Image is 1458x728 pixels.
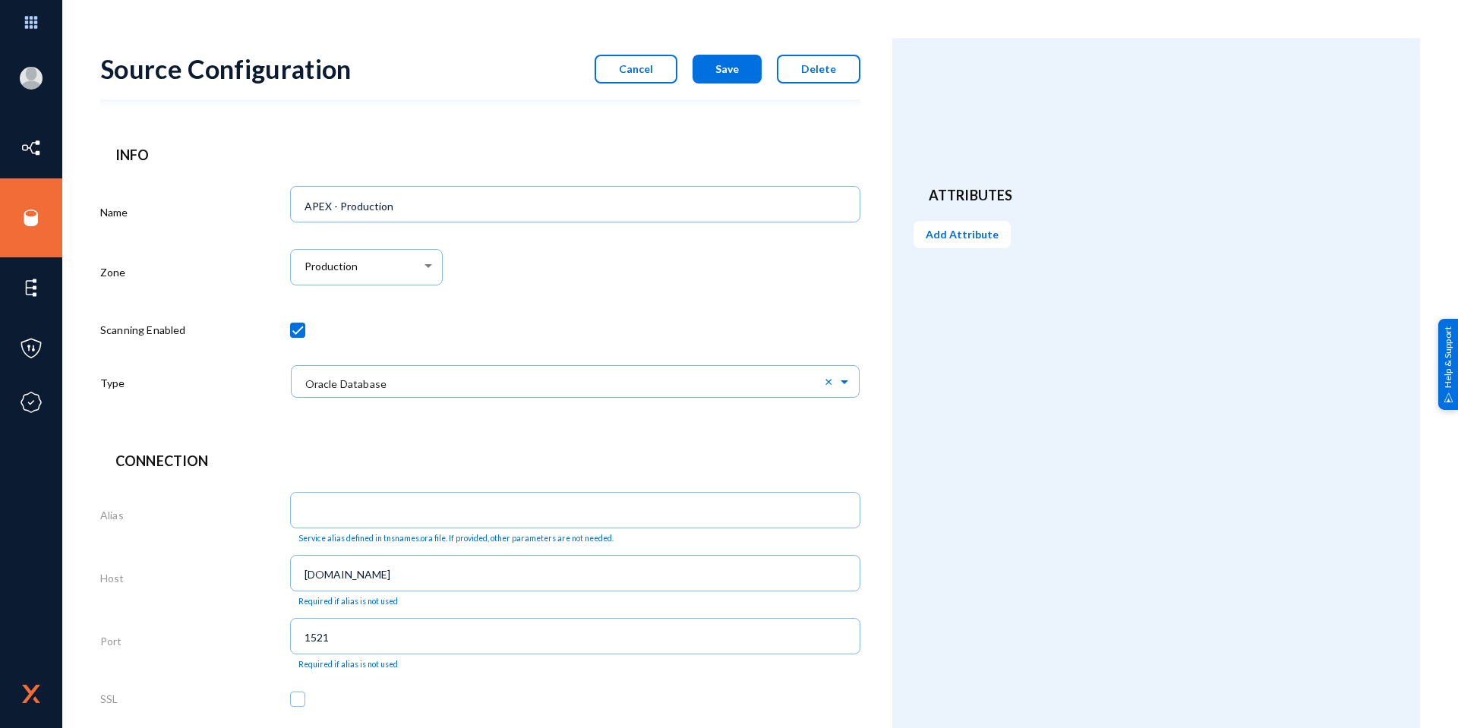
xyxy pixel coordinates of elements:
[20,337,43,360] img: icon-policies.svg
[100,375,125,391] label: Type
[100,204,128,220] label: Name
[100,322,186,338] label: Scanning Enabled
[715,62,739,75] span: Save
[777,55,860,84] button: Delete
[929,185,1384,206] header: Attributes
[305,260,358,273] span: Production
[100,264,126,280] label: Zone
[115,145,845,165] header: Info
[693,55,762,84] button: Save
[801,62,836,75] span: Delete
[1438,318,1458,409] div: Help & Support
[305,631,853,644] input: 1521
[100,53,352,84] div: Source Configuration
[914,221,1011,248] button: Add Attribute
[926,228,999,241] span: Add Attribute
[115,451,845,471] header: Connection
[100,691,118,707] label: SSL
[1444,392,1453,402] img: help_support.svg
[100,570,125,586] label: Host
[298,597,398,607] mat-hint: Required if alias is not used
[20,67,43,90] img: blank-profile-picture.png
[20,276,43,299] img: icon-elements.svg
[825,374,838,388] span: Clear all
[8,6,54,39] img: app launcher
[20,391,43,414] img: icon-compliance.svg
[298,660,398,670] mat-hint: Required if alias is not used
[20,206,43,229] img: icon-sources.svg
[100,633,122,649] label: Port
[595,55,677,84] button: Cancel
[619,62,653,75] span: Cancel
[298,534,614,544] mat-hint: Service alias defined in tnsnames.ora file. If provided, other parameters are not needed.
[20,137,43,159] img: icon-inventory.svg
[100,507,124,523] label: Alias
